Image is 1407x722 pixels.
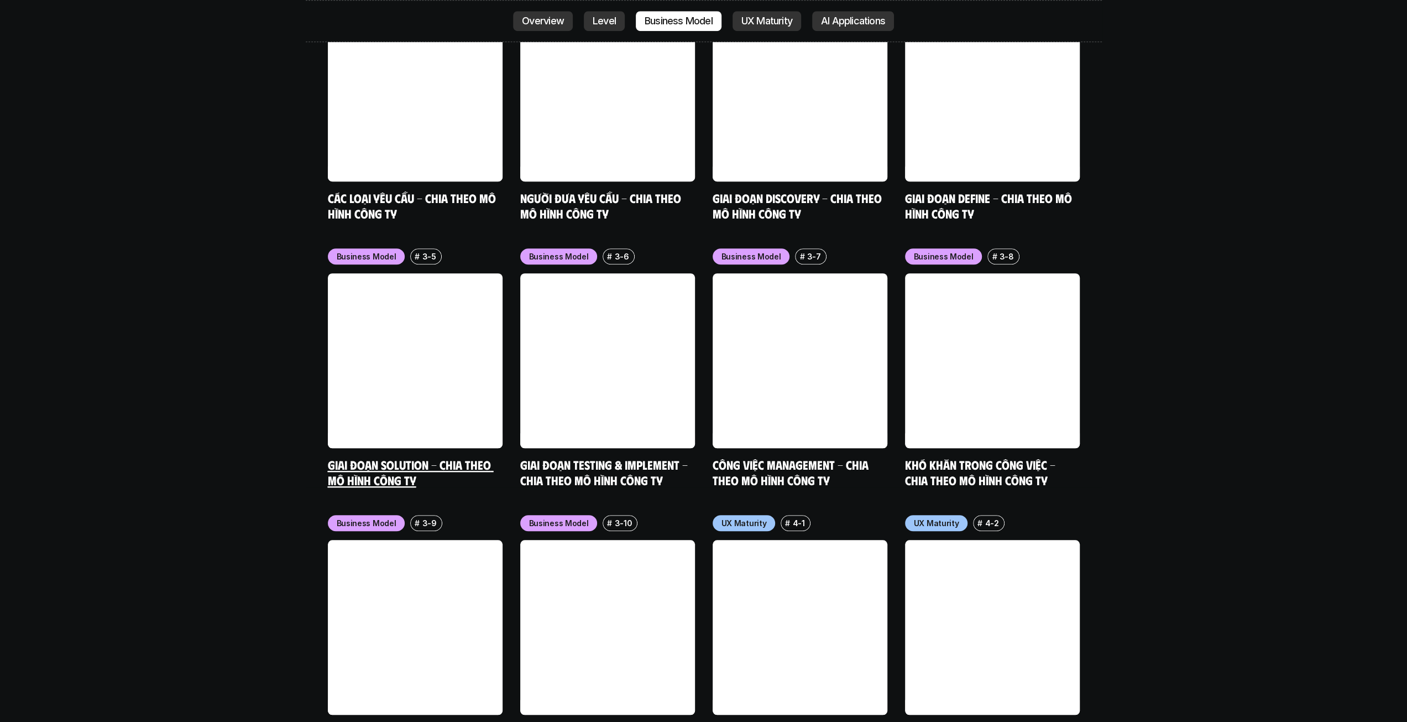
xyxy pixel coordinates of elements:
[713,457,871,487] a: Công việc Management - Chia theo mô hình công ty
[422,517,437,529] p: 3-9
[513,11,573,31] a: Overview
[328,190,499,221] a: Các loại yêu cầu - Chia theo mô hình công ty
[415,252,420,261] h6: #
[607,519,612,527] h6: #
[713,190,885,221] a: Giai đoạn Discovery - Chia theo mô hình công ty
[721,517,767,529] p: UX Maturity
[337,251,396,262] p: Business Model
[799,252,804,261] h6: #
[905,457,1058,487] a: Khó khăn trong công việc - Chia theo mô hình công ty
[328,457,494,487] a: Giai đoạn Solution - Chia theo mô hình công ty
[529,251,589,262] p: Business Model
[914,251,974,262] p: Business Model
[337,517,396,529] p: Business Model
[529,517,589,529] p: Business Model
[607,252,612,261] h6: #
[615,251,629,262] p: 3-6
[992,252,997,261] h6: #
[785,519,790,527] h6: #
[792,517,804,529] p: 4-1
[520,457,691,487] a: Giai đoạn Testing & Implement - Chia theo mô hình công ty
[905,190,1075,221] a: Giai đoạn Define - Chia theo mô hình công ty
[721,251,781,262] p: Business Model
[985,517,998,529] p: 4-2
[520,190,684,221] a: Người đưa yêu cầu - Chia theo mô hình công ty
[422,251,436,262] p: 3-5
[1000,251,1014,262] p: 3-8
[914,517,959,529] p: UX Maturity
[415,519,420,527] h6: #
[977,519,982,527] h6: #
[807,251,821,262] p: 3-7
[615,517,632,529] p: 3-10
